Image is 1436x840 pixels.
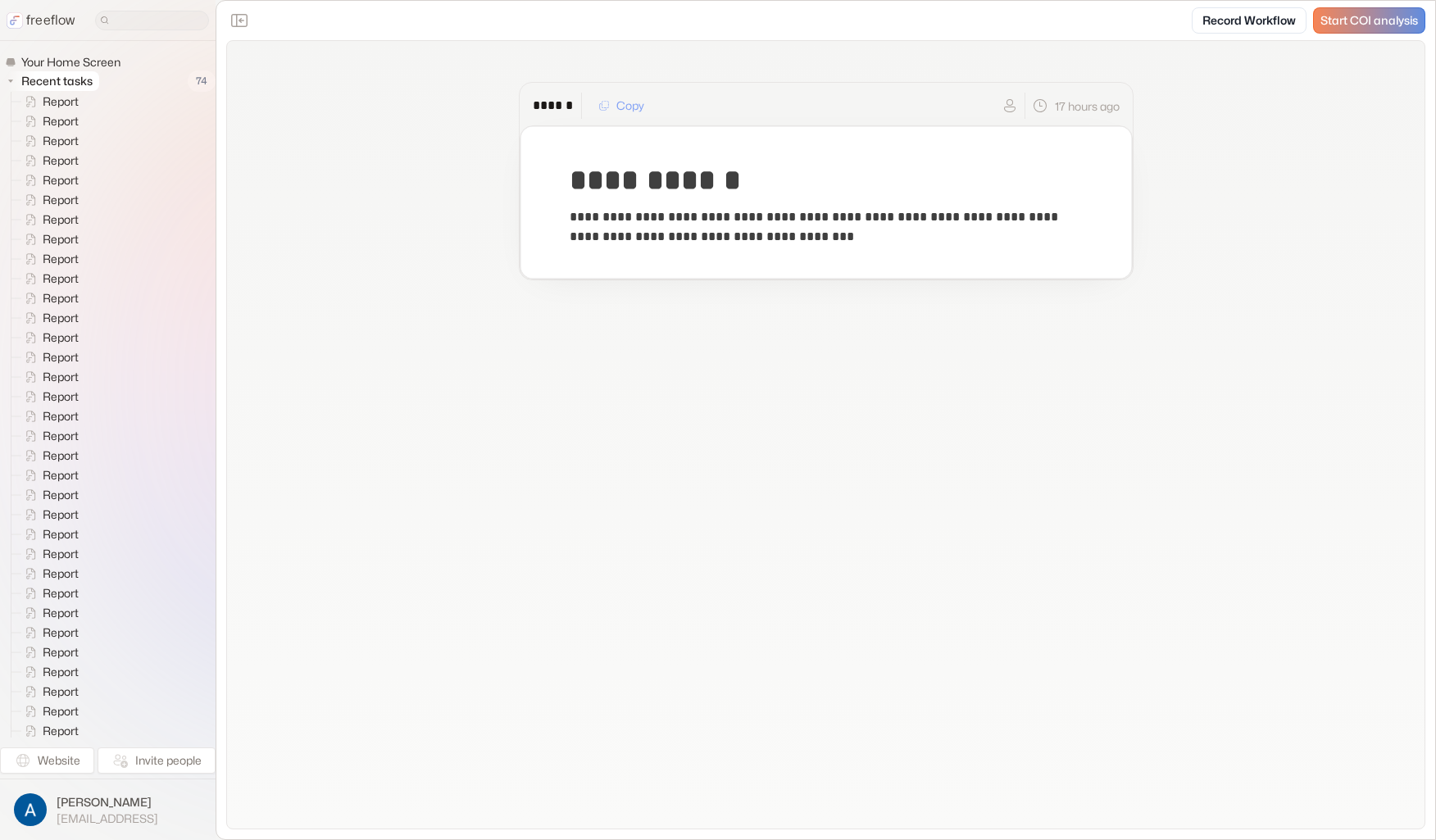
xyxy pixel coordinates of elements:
span: Report [39,172,84,188]
a: Record Workflow [1192,7,1306,34]
a: Report [11,465,85,485]
span: Report [39,526,84,543]
span: Report [39,113,84,129]
a: Report [11,662,85,682]
span: Report [39,506,84,523]
span: Report [39,349,84,366]
span: Report [39,290,84,306]
a: Report [11,426,85,446]
a: Report [11,406,85,426]
a: Report [11,328,85,347]
span: Report [39,329,84,346]
a: Report [11,269,85,288]
span: [EMAIL_ADDRESS] [57,811,158,826]
p: 17 hours ago [1055,98,1120,115]
a: Report [11,210,85,229]
span: Report [39,388,84,405]
a: Report [11,131,85,151]
a: Report [11,682,85,702]
span: Report [39,546,84,562]
span: Report [39,211,84,228]
span: Report [39,605,84,621]
a: Report [11,544,85,564]
button: Invite people [98,747,216,774]
img: profile [14,793,47,826]
span: Report [39,565,84,582]
a: Start COI analysis [1313,7,1425,34]
span: Report [39,152,84,169]
a: Report [11,92,85,111]
span: Report [39,585,84,602]
a: Report [11,623,85,642]
a: Report [11,702,85,721]
span: Report [39,133,84,149]
a: Report [11,524,85,544]
a: Your Home Screen [5,54,127,70]
button: Close the sidebar [226,7,252,34]
span: Your Home Screen [18,54,125,70]
a: Report [11,288,85,308]
button: [PERSON_NAME][EMAIL_ADDRESS] [10,789,206,830]
span: Report [39,683,84,700]
a: Report [11,505,85,524]
a: Report [11,642,85,662]
span: Report [39,703,84,720]
a: Report [11,308,85,328]
a: Report [11,446,85,465]
span: Report [39,231,84,247]
a: Report [11,564,85,583]
span: Report [39,664,84,680]
button: Recent tasks [5,71,99,91]
span: Report [39,723,84,739]
a: Report [11,583,85,603]
span: Report [39,428,84,444]
a: Report [11,190,85,210]
a: Report [11,249,85,269]
span: Report [39,310,84,326]
span: Report [39,644,84,661]
span: Report [39,251,84,267]
a: Report [11,111,85,131]
a: freeflow [7,11,75,30]
span: Report [39,270,84,287]
span: Report [39,487,84,503]
span: Report [39,467,84,484]
a: Report [11,367,85,387]
a: Report [11,151,85,170]
a: Report [11,485,85,505]
span: Report [39,624,84,641]
span: Start COI analysis [1320,14,1418,28]
span: Report [39,408,84,425]
a: Report [11,229,85,249]
span: Report [39,447,84,464]
span: Report [39,93,84,110]
a: Report [11,347,85,367]
a: Report [11,721,85,741]
span: 74 [188,70,216,92]
span: Recent tasks [18,73,98,89]
span: Report [39,192,84,208]
span: Report [39,369,84,385]
button: Copy [588,93,654,119]
p: freeflow [26,11,75,30]
span: [PERSON_NAME] [57,794,158,810]
a: Report [11,170,85,190]
a: Report [11,603,85,623]
a: Report [11,387,85,406]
